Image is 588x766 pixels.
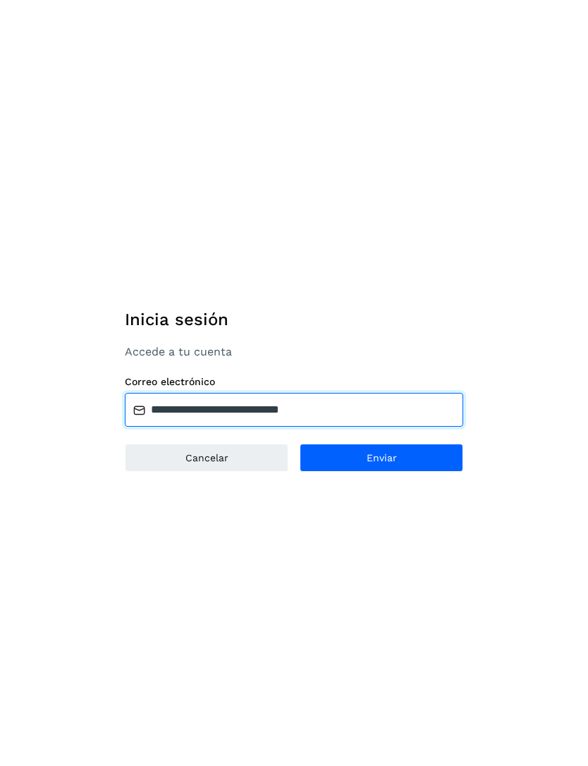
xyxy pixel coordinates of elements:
[367,453,397,463] span: Enviar
[125,310,463,330] h1: Inicia sesión
[300,444,463,472] button: Enviar
[125,376,463,388] label: Correo electrónico
[185,453,228,463] span: Cancelar
[125,444,288,472] button: Cancelar
[125,345,463,358] p: Accede a tu cuenta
